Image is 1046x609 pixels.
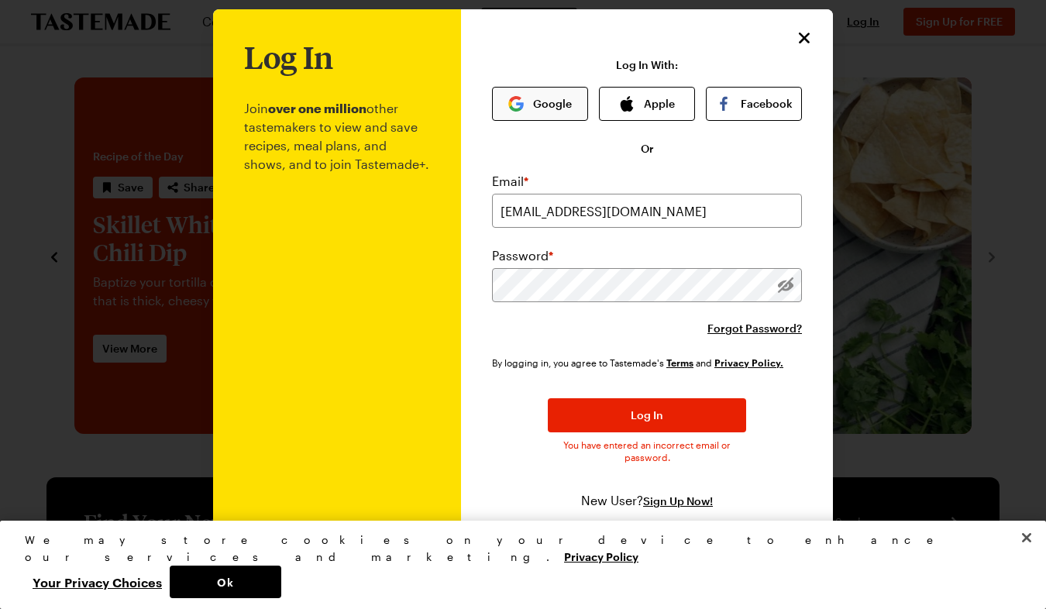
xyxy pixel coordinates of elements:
span: You have entered an incorrect email or password. [548,439,746,463]
a: More information about your privacy, opens in a new tab [564,549,638,563]
button: Facebook [706,87,802,121]
span: New User? [581,493,643,507]
button: Sign Up Now! [643,494,713,509]
span: Or [641,141,654,157]
p: Join other tastemakers to view and save recipes, meal plans, and shows, and to join Tastemade+. [244,74,430,540]
div: We may store cookies on your device to enhance our services and marketing. [25,532,1008,566]
button: Log In [548,398,746,432]
a: Tastemade Privacy Policy [714,356,783,369]
p: Log In With: [616,59,678,71]
label: Email [492,172,528,191]
div: Privacy [25,532,1008,598]
button: Ok [170,566,281,598]
b: over one million [268,101,366,115]
button: Close [1010,521,1044,555]
button: Apple [599,87,695,121]
label: Password [492,246,553,265]
a: Tastemade Terms of Service [666,356,693,369]
button: Your Privacy Choices [25,566,170,598]
button: Google [492,87,588,121]
button: Forgot Password? [707,321,802,336]
div: By logging in, you agree to Tastemade's and [492,355,790,370]
span: Log In [631,408,663,423]
h1: Log In [244,40,333,74]
button: Close [794,28,814,48]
